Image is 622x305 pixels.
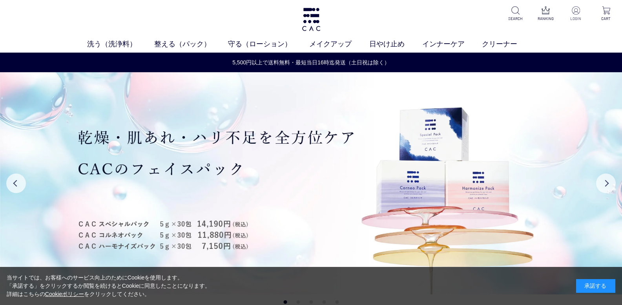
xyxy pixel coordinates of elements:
[87,39,154,49] a: 洗う（洗浄料）
[7,274,211,298] div: 当サイトでは、お客様へのサービス向上のためにCookieを使用します。 「承諾する」をクリックするか閲覧を続けるとCookieに同意したことになります。 詳細はこちらの をクリックしてください。
[596,174,616,193] button: Next
[154,39,228,49] a: 整える（パック）
[506,6,525,22] a: SEARCH
[576,279,615,293] div: 承諾する
[536,16,555,22] p: RANKING
[596,6,616,22] a: CART
[45,291,84,297] a: Cookieポリシー
[369,39,422,49] a: 日やけ止め
[301,8,321,31] img: logo
[309,39,369,49] a: メイクアップ
[536,6,555,22] a: RANKING
[228,39,309,49] a: 守る（ローション）
[422,39,482,49] a: インナーケア
[566,6,586,22] a: LOGIN
[596,16,616,22] p: CART
[482,39,535,49] a: クリーナー
[0,58,622,67] a: 5,500円以上で送料無料・最短当日16時迄発送（土日祝は除く）
[6,174,26,193] button: Previous
[506,16,525,22] p: SEARCH
[566,16,586,22] p: LOGIN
